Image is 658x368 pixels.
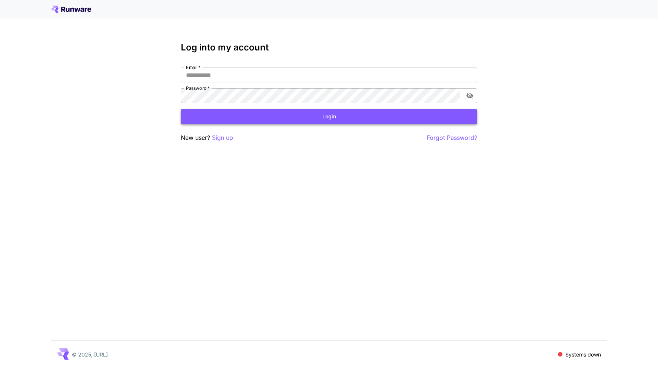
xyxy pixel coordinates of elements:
p: © 2025, [URL] [72,351,108,358]
label: Password [186,85,210,91]
button: Sign up [212,133,233,142]
p: New user? [181,133,233,142]
button: Login [181,109,477,124]
p: Systems down [565,351,601,358]
button: toggle password visibility [463,89,476,102]
button: Forgot Password? [427,133,477,142]
label: Email [186,64,200,70]
h3: Log into my account [181,42,477,53]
